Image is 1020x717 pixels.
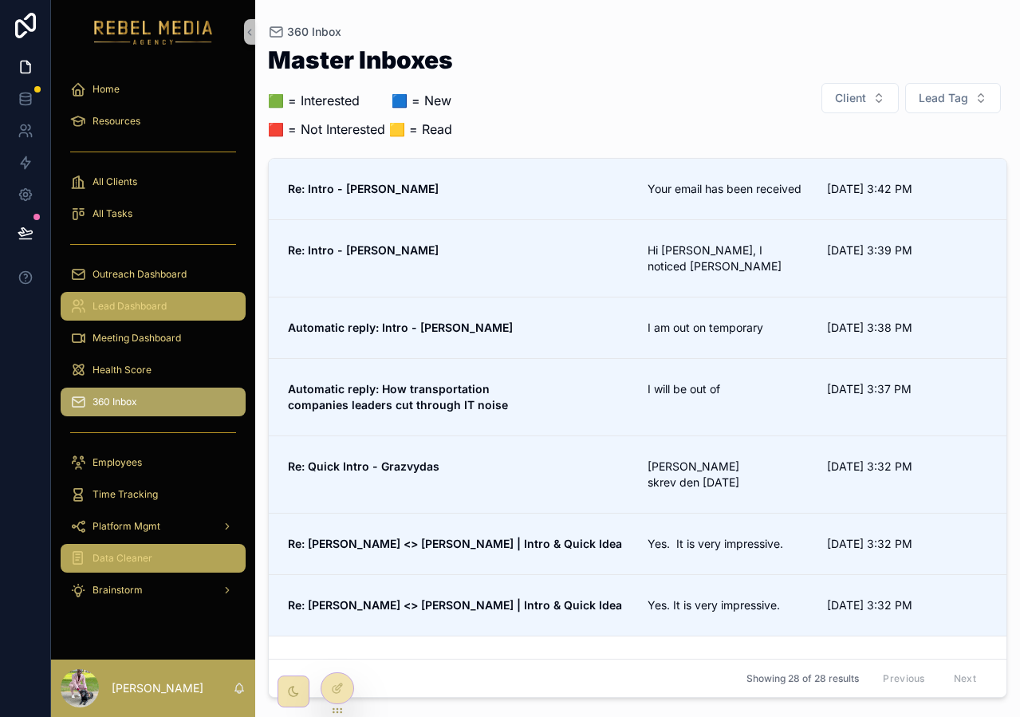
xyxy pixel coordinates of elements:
a: Meeting Dashboard [61,324,246,353]
a: 360 Inbox [268,24,341,40]
a: All Clients [61,167,246,196]
a: Time Tracking [61,480,246,509]
span: Yes. It is very impressive. [648,597,808,613]
a: Re: Quick Intro - Grazvydas[PERSON_NAME] skrev den [DATE][DATE] 3:32 PM [269,435,1006,513]
a: All Tasks [61,199,246,228]
img: App logo [94,19,213,45]
span: Data Cleaner [93,552,152,565]
strong: Automatic reply: How transportation companies leaders cut through IT noise [288,382,508,412]
span: Your email has been received [648,181,808,197]
span: 360 Inbox [287,24,341,40]
span: Lead Dashboard [93,300,167,313]
h1: Master Inboxes [268,48,453,72]
span: Health Score [93,364,152,376]
strong: Automatic reply: Intro - [PERSON_NAME] [288,321,513,334]
a: Health Score [61,356,246,384]
span: Home [93,83,120,96]
span: Resources [93,115,140,128]
span: [DATE] 3:32 PM [827,597,987,613]
p: 🟩 = Interested ‎ ‎ ‎ ‎ ‎ ‎‎ ‎ 🟦 = New [268,91,453,110]
a: Outreach Dashboard [61,260,246,289]
span: Outreach Dashboard [93,268,187,281]
span: Showing 28 of 28 results [746,672,859,685]
a: Automatic reply: How transportation companies leaders cut through IT noiseI will be out of[DATE] ... [269,358,1006,435]
strong: Re: [PERSON_NAME] <> [PERSON_NAME] | Intro & Quick Idea [288,598,622,612]
a: Re: [PERSON_NAME] <> [PERSON_NAME] | Intro & Quick IdeaYes. It is very impressive.[DATE] 3:32 PM [269,574,1006,636]
a: Re: RE: Revenue Share? + Outbound IdeaGot this, Thank you! [DATE]-- [269,636,1006,697]
a: Re: [PERSON_NAME] <> [PERSON_NAME] | Intro & Quick IdeaYes. It is very impressive.[DATE] 3:32 PM [269,513,1006,574]
span: 360 Inbox [93,396,137,408]
strong: Re: [PERSON_NAME] <> [PERSON_NAME] | Intro & Quick Idea [288,537,622,550]
a: Platform Mgmt [61,512,246,541]
button: Select Button [821,83,899,113]
span: Time Tracking [93,488,158,501]
a: Resources [61,107,246,136]
span: [DATE] 3:39 PM [827,242,987,258]
strong: Re: Intro - [PERSON_NAME] [288,243,439,257]
span: All Tasks [93,207,132,220]
span: Client [835,90,866,106]
strong: Re: Intro - [PERSON_NAME] [288,182,439,195]
a: 360 Inbox [61,388,246,416]
a: Home [61,75,246,104]
a: Lead Dashboard [61,292,246,321]
span: Platform Mgmt [93,520,160,533]
span: I will be out of [648,381,808,397]
a: Employees [61,448,246,477]
a: Re: Intro - [PERSON_NAME]Your email has been received[DATE] 3:42 PM [269,159,1006,219]
span: [DATE] 3:32 PM [827,536,987,552]
span: Lead Tag [919,90,968,106]
span: [DATE] 3:38 PM [827,320,987,336]
button: Select Button [905,83,1001,113]
p: 🟥 = Not Interested 🟨 = Read [268,120,453,139]
a: Automatic reply: Intro - [PERSON_NAME]I am out on temporary[DATE] 3:38 PM [269,297,1006,358]
span: Employees [93,456,142,469]
strong: Re: Quick Intro - Grazvydas [288,459,439,473]
a: Brainstorm [61,576,246,605]
div: scrollable content [51,64,255,625]
span: All Clients [93,175,137,188]
span: Meeting Dashboard [93,332,181,345]
p: [PERSON_NAME] [112,680,203,696]
span: [PERSON_NAME] skrev den [DATE] [648,459,808,490]
span: I am out on temporary [648,320,808,336]
span: Brainstorm [93,584,143,597]
span: [DATE] 3:37 PM [827,381,987,397]
span: [DATE] 3:32 PM [827,459,987,475]
span: Yes. It is very impressive. [648,536,808,552]
a: Re: Intro - [PERSON_NAME]Hi [PERSON_NAME], I noticed [PERSON_NAME][DATE] 3:39 PM [269,219,1006,297]
span: [DATE] 3:42 PM [827,181,987,197]
span: Hi [PERSON_NAME], I noticed [PERSON_NAME] [648,242,808,274]
a: Data Cleaner [61,544,246,573]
